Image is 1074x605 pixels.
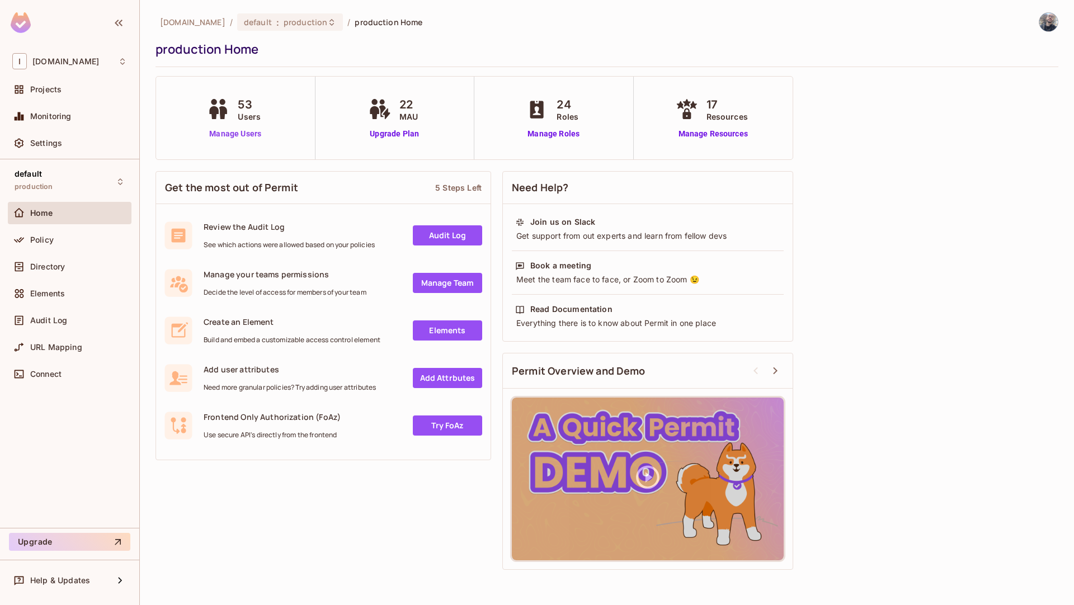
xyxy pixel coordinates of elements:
span: Home [30,209,53,218]
button: Upgrade [9,533,130,551]
img: SReyMgAAAABJRU5ErkJggg== [11,12,31,33]
span: Use secure API's directly from the frontend [204,431,341,439]
span: Help & Updates [30,576,90,585]
span: Connect [30,370,62,379]
div: Book a meeting [530,260,591,271]
span: 53 [238,96,261,113]
span: Manage your teams permissions [204,269,366,280]
span: Decide the level of access for members of your team [204,288,366,297]
span: the active workspace [160,17,225,27]
span: Roles [557,111,578,122]
a: Try FoAz [413,415,482,436]
a: Manage Team [413,273,482,293]
span: Monitoring [30,112,72,121]
span: Elements [30,289,65,298]
span: MAU [399,111,418,122]
span: Users [238,111,261,122]
a: Upgrade Plan [366,128,423,140]
span: Projects [30,85,62,94]
span: production [15,182,53,191]
span: 17 [706,96,748,113]
span: Need more granular policies? Try adding user attributes [204,383,376,392]
span: Directory [30,262,65,271]
a: Manage Users [204,128,266,140]
div: production Home [156,41,1053,58]
span: See which actions were allowed based on your policies [204,240,375,249]
span: production [284,17,327,27]
span: Create an Element [204,316,380,327]
div: Get support from out experts and learn from fellow devs [515,230,780,242]
a: Manage Roles [523,128,584,140]
div: Join us on Slack [530,216,595,228]
span: Audit Log [30,316,67,325]
span: : [276,18,280,27]
span: 24 [557,96,578,113]
span: production Home [355,17,422,27]
img: Hugo Ariaz [1039,13,1058,31]
span: Get the most out of Permit [165,181,298,195]
span: Need Help? [512,181,569,195]
div: Read Documentation [530,304,613,315]
span: Add user attributes [204,364,376,375]
div: Meet the team face to face, or Zoom to Zoom 😉 [515,274,780,285]
a: Add Attrbutes [413,368,482,388]
a: Audit Log [413,225,482,245]
a: Manage Resources [673,128,753,140]
span: Frontend Only Authorization (FoAz) [204,412,341,422]
span: I [12,53,27,69]
span: Review the Audit Log [204,221,375,232]
span: 22 [399,96,418,113]
span: URL Mapping [30,343,82,352]
span: Policy [30,235,54,244]
span: Settings [30,139,62,148]
a: Elements [413,320,482,341]
div: 5 Steps Left [435,182,482,193]
div: Everything there is to know about Permit in one place [515,318,780,329]
li: / [347,17,350,27]
span: Workspace: inventa.shop [32,57,99,66]
span: default [15,169,42,178]
li: / [230,17,233,27]
span: Resources [706,111,748,122]
span: Build and embed a customizable access control element [204,335,380,344]
span: default [244,17,272,27]
span: Permit Overview and Demo [512,364,646,378]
